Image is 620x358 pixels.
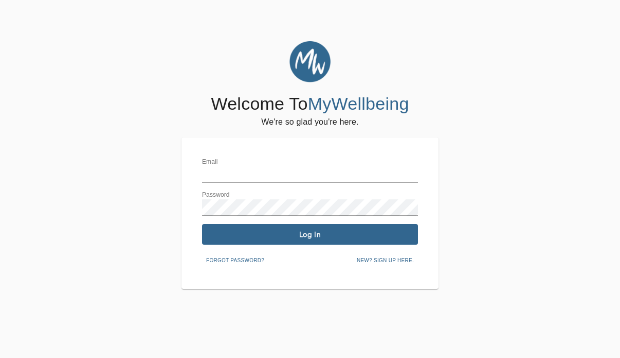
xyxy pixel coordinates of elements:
[202,255,268,264] a: Forgot password?
[289,41,331,82] img: MyWellbeing
[202,192,230,198] label: Password
[353,253,418,268] button: New? Sign up here.
[261,115,358,129] h6: We're so glad you're here.
[202,224,418,245] button: Log In
[202,253,268,268] button: Forgot password?
[211,93,409,115] h4: Welcome To
[202,159,218,165] label: Email
[206,230,414,240] span: Log In
[206,256,264,265] span: Forgot password?
[357,256,414,265] span: New? Sign up here.
[308,94,409,113] span: MyWellbeing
